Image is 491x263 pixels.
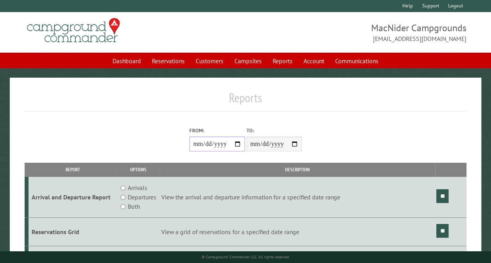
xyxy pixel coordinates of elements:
[128,192,156,202] label: Departures
[246,127,302,134] label: To:
[29,177,117,218] td: Arrival and Departure Report
[25,15,122,46] img: Campground Commander
[330,53,383,68] a: Communications
[108,53,146,68] a: Dashboard
[202,254,290,259] small: © Campground Commander LLC. All rights reserved.
[299,53,329,68] a: Account
[191,53,228,68] a: Customers
[160,163,435,176] th: Description
[230,53,266,68] a: Campsites
[128,202,140,211] label: Both
[160,218,435,246] td: View a grid of reservations for a specified date range
[147,53,189,68] a: Reservations
[189,127,245,134] label: From:
[117,163,160,176] th: Options
[25,90,466,112] h1: Reports
[268,53,297,68] a: Reports
[29,218,117,246] td: Reservations Grid
[29,163,117,176] th: Report
[246,21,467,43] span: MacNider Campgrounds [EMAIL_ADDRESS][DOMAIN_NAME]
[128,183,147,192] label: Arrivals
[160,177,435,218] td: View the arrival and departure information for a specified date range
